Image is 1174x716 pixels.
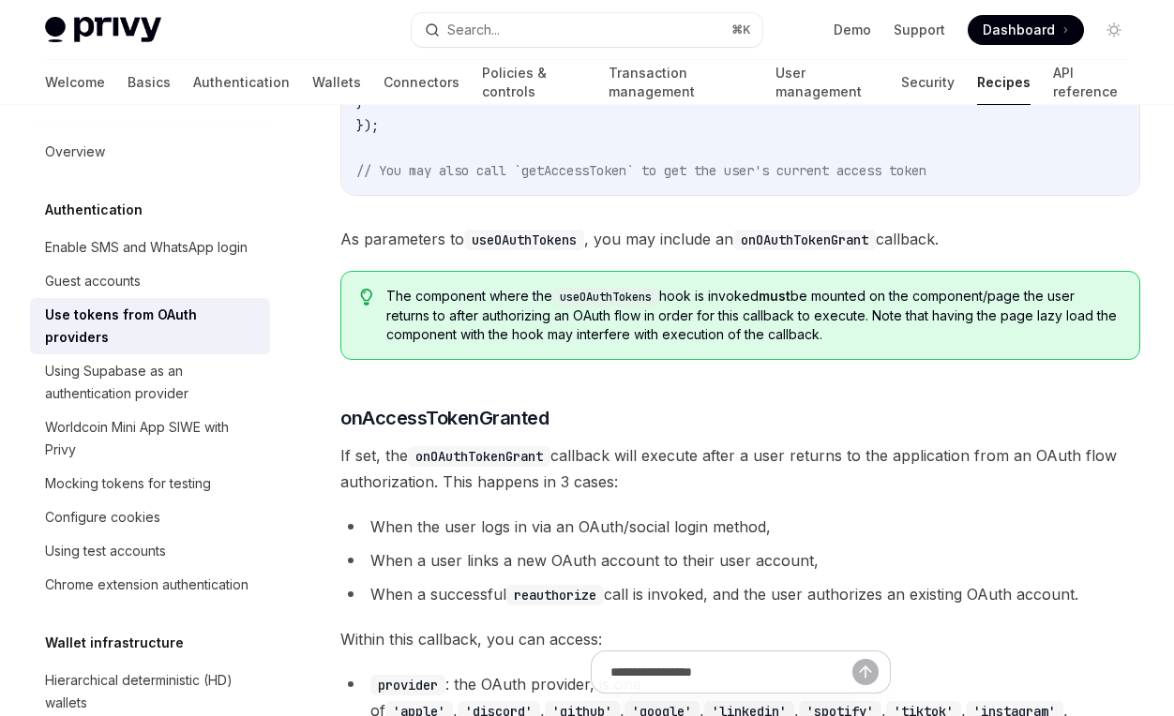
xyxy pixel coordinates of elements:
[733,230,876,250] code: onOAuthTokenGrant
[45,360,259,405] div: Using Supabase as an authentication provider
[1099,15,1129,45] button: Toggle dark mode
[45,574,248,596] div: Chrome extension authentication
[128,60,171,105] a: Basics
[552,288,659,306] code: useOAuthTokens
[983,21,1055,39] span: Dashboard
[356,117,379,134] span: });
[30,354,270,410] a: Using Supabase as an authentication provider
[45,236,248,259] div: Enable SMS and WhatsApp login
[731,22,751,37] span: ⌘ K
[447,19,500,41] div: Search...
[45,199,143,221] h5: Authentication
[30,410,270,467] a: Worldcoin Mini App SIWE with Privy
[482,60,586,105] a: Policies & controls
[340,547,1140,574] li: When a user links a new OAuth account to their user account,
[894,21,945,39] a: Support
[45,416,259,461] div: Worldcoin Mini App SIWE with Privy
[30,264,270,298] a: Guest accounts
[45,506,160,529] div: Configure cookies
[30,298,270,354] a: Use tokens from OAuth providers
[340,442,1140,495] span: If set, the callback will execute after a user returns to the application from an OAuth flow auth...
[45,304,259,349] div: Use tokens from OAuth providers
[30,231,270,264] a: Enable SMS and WhatsApp login
[1053,60,1129,105] a: API reference
[45,60,105,105] a: Welcome
[977,60,1031,105] a: Recipes
[340,226,1140,252] span: As parameters to , you may include an callback.
[45,632,184,654] h5: Wallet infrastructure
[340,514,1140,540] li: When the user logs in via an OAuth/social login method,
[45,669,259,714] div: Hierarchical deterministic (HD) wallets
[45,141,105,163] div: Overview
[45,472,211,495] div: Mocking tokens for testing
[386,287,1121,344] span: The component where the hook is invoked be mounted on the component/page the user returns to afte...
[968,15,1084,45] a: Dashboard
[30,135,270,169] a: Overview
[852,659,879,685] button: Send message
[45,17,161,43] img: light logo
[312,60,361,105] a: Wallets
[609,60,753,105] a: Transaction management
[464,230,584,250] code: useOAuthTokens
[45,540,166,562] div: Using test accounts
[834,21,871,39] a: Demo
[30,534,270,568] a: Using test accounts
[340,581,1140,607] li: When a successful call is invoked, and the user authorizes an existing OAuth account.
[45,270,141,292] div: Guest accounts
[30,568,270,602] a: Chrome extension authentication
[759,288,790,304] strong: must
[408,446,550,467] code: onOAuthTokenGrant
[193,60,290,105] a: Authentication
[901,60,955,105] a: Security
[384,60,459,105] a: Connectors
[775,60,879,105] a: User management
[340,626,1140,652] span: Within this callback, you can access:
[30,500,270,534] a: Configure cookies
[356,162,926,179] span: // You may also call `getAccessToken` to get the user's current access token
[506,585,604,605] code: reauthorize
[30,467,270,500] a: Mocking tokens for testing
[360,289,373,306] svg: Tip
[412,13,763,47] button: Search...⌘K
[340,405,549,431] span: onAccessTokenGranted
